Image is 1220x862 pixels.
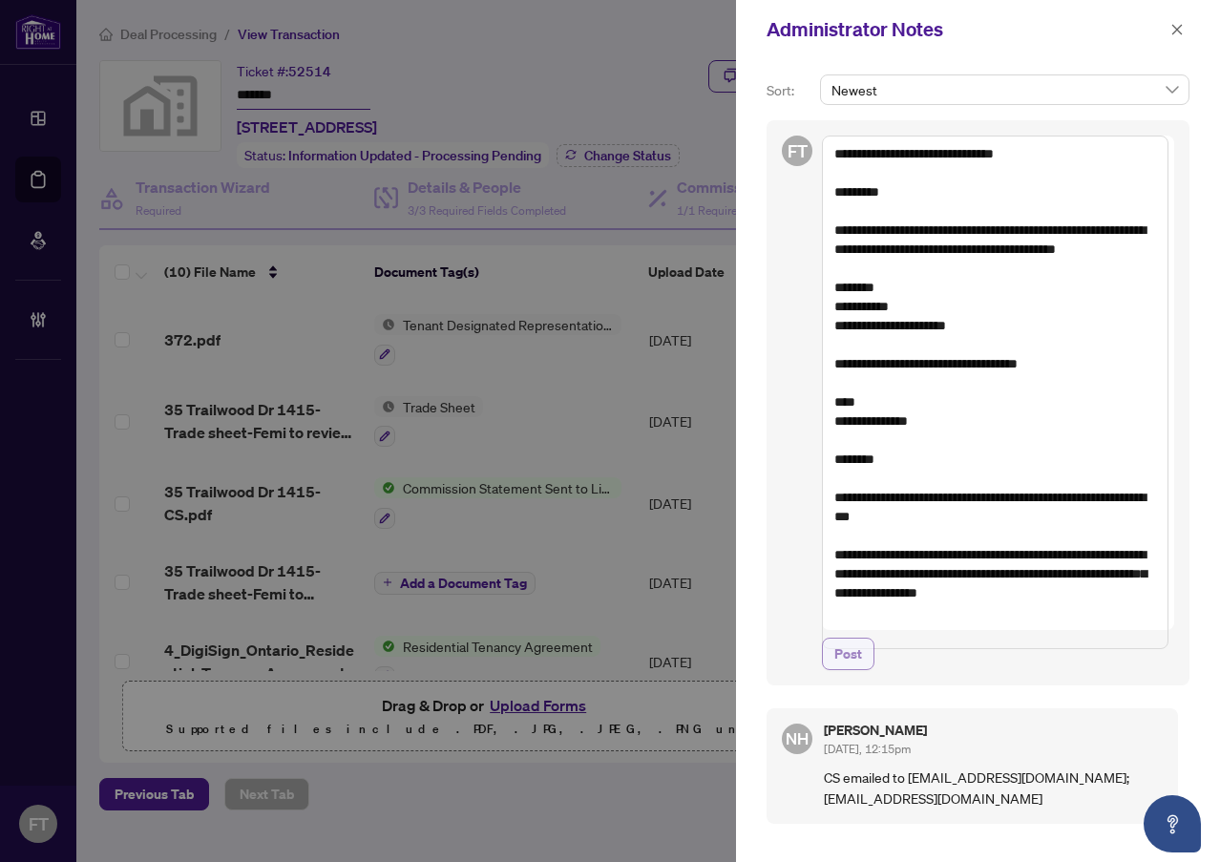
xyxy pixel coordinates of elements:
[834,639,862,669] span: Post
[767,15,1165,44] div: Administrator Notes
[822,638,874,670] button: Post
[824,742,911,756] span: [DATE], 12:15pm
[767,80,812,101] p: Sort:
[824,724,1163,737] h5: [PERSON_NAME]
[1170,23,1184,36] span: close
[788,137,808,164] span: FT
[1144,795,1201,852] button: Open asap
[786,726,809,751] span: NH
[831,75,1178,104] span: Newest
[824,767,1163,809] p: CS emailed to [EMAIL_ADDRESS][DOMAIN_NAME]; [EMAIL_ADDRESS][DOMAIN_NAME]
